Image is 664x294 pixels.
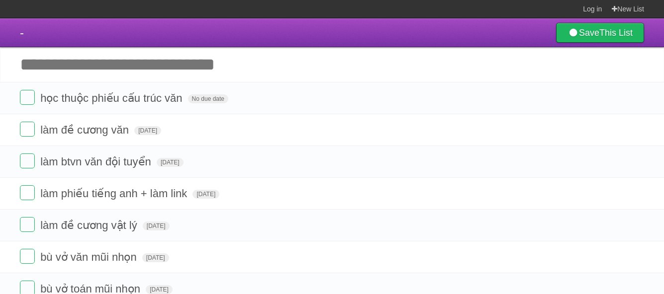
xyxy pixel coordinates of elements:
[134,126,161,135] span: [DATE]
[40,219,140,231] span: làm đề cương vật lý
[192,190,219,199] span: [DATE]
[20,249,35,264] label: Done
[157,158,184,167] span: [DATE]
[40,251,139,263] span: bù vở văn mũi nhọn
[20,185,35,200] label: Done
[20,153,35,168] label: Done
[20,26,24,39] span: -
[20,217,35,232] label: Done
[20,90,35,105] label: Done
[40,92,185,104] span: học thuộc phiếu cấu trúc văn
[40,124,131,136] span: làm đề cương văn
[556,23,644,43] a: SaveThis List
[599,28,633,38] b: This List
[40,187,190,200] span: làm phiếu tiếng anh + làm link
[20,122,35,137] label: Done
[188,94,228,103] span: No due date
[40,155,154,168] span: làm btvn văn đội tuyển
[143,221,170,230] span: [DATE]
[142,253,169,262] span: [DATE]
[146,285,173,294] span: [DATE]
